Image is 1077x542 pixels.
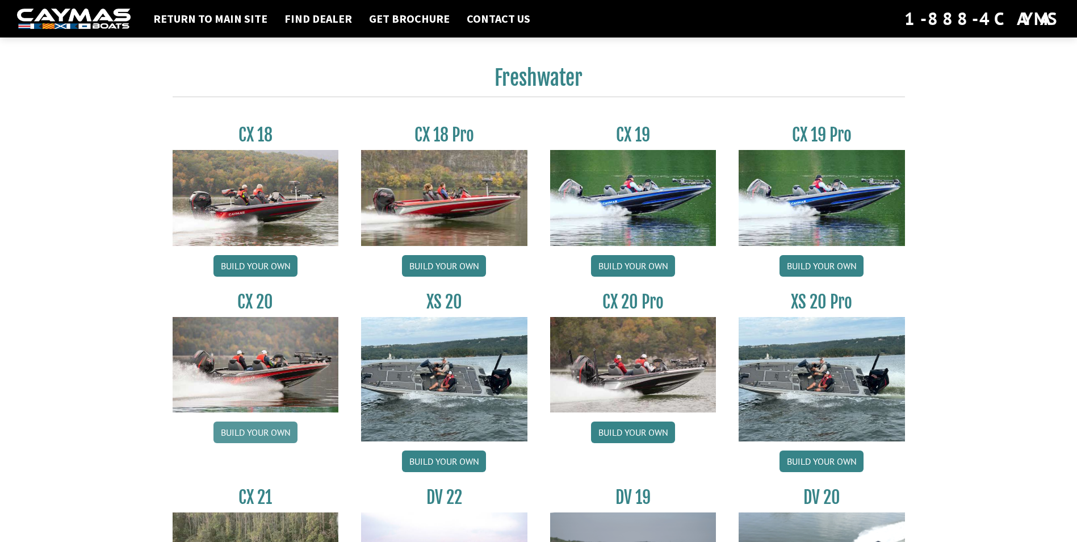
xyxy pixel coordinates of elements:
[739,317,905,441] img: XS_20_resized.jpg
[173,150,339,245] img: CX-18S_thumbnail.jpg
[780,255,864,277] a: Build your own
[173,487,339,508] h3: CX 21
[402,451,486,472] a: Build your own
[550,317,716,412] img: CX-20Pro_thumbnail.jpg
[361,317,527,441] img: XS_20_resized.jpg
[173,317,339,412] img: CX-20_thumbnail.jpg
[739,124,905,145] h3: CX 19 Pro
[739,150,905,245] img: CX19_thumbnail.jpg
[361,124,527,145] h3: CX 18 Pro
[780,451,864,472] a: Build your own
[591,422,675,443] a: Build your own
[17,9,131,30] img: white-logo-c9c8dbefe5ff5ceceb0f0178aa75bf4bb51f6bca0971e226c86eb53dfe498488.png
[213,255,297,277] a: Build your own
[361,150,527,245] img: CX-18SS_thumbnail.jpg
[550,291,716,312] h3: CX 20 Pro
[173,124,339,145] h3: CX 18
[739,487,905,508] h3: DV 20
[363,11,455,26] a: Get Brochure
[148,11,273,26] a: Return to main site
[550,150,716,245] img: CX19_thumbnail.jpg
[173,65,905,97] h2: Freshwater
[550,124,716,145] h3: CX 19
[461,11,536,26] a: Contact Us
[402,255,486,277] a: Build your own
[739,291,905,312] h3: XS 20 Pro
[173,291,339,312] h3: CX 20
[904,6,1060,31] div: 1-888-4CAYMAS
[279,11,358,26] a: Find Dealer
[361,487,527,508] h3: DV 22
[550,487,716,508] h3: DV 19
[361,291,527,312] h3: XS 20
[213,422,297,443] a: Build your own
[591,255,675,277] a: Build your own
